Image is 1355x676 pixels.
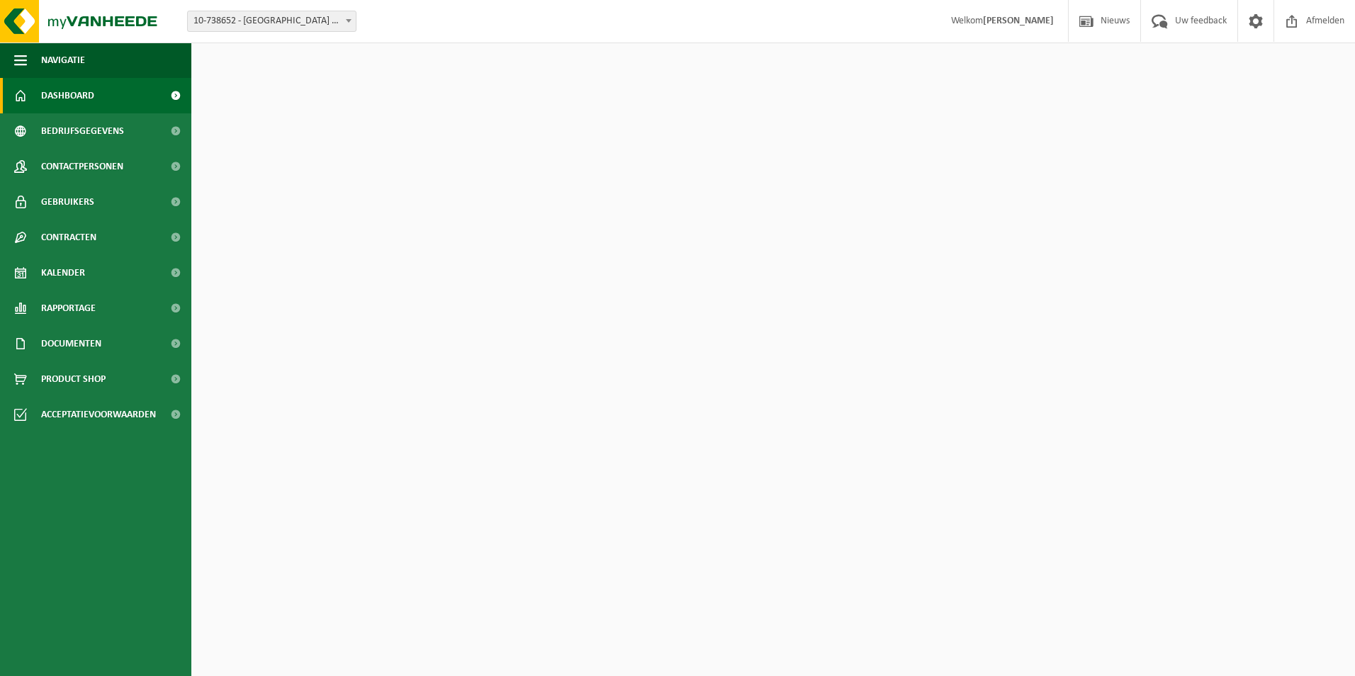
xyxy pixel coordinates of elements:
[983,16,1054,26] strong: [PERSON_NAME]
[41,113,124,149] span: Bedrijfsgegevens
[41,184,94,220] span: Gebruikers
[188,11,356,31] span: 10-738652 - ROECOL NV - LOKEREN
[41,78,94,113] span: Dashboard
[41,220,96,255] span: Contracten
[41,361,106,397] span: Product Shop
[41,43,85,78] span: Navigatie
[41,149,123,184] span: Contactpersonen
[41,291,96,326] span: Rapportage
[41,326,101,361] span: Documenten
[41,397,156,432] span: Acceptatievoorwaarden
[41,255,85,291] span: Kalender
[187,11,356,32] span: 10-738652 - ROECOL NV - LOKEREN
